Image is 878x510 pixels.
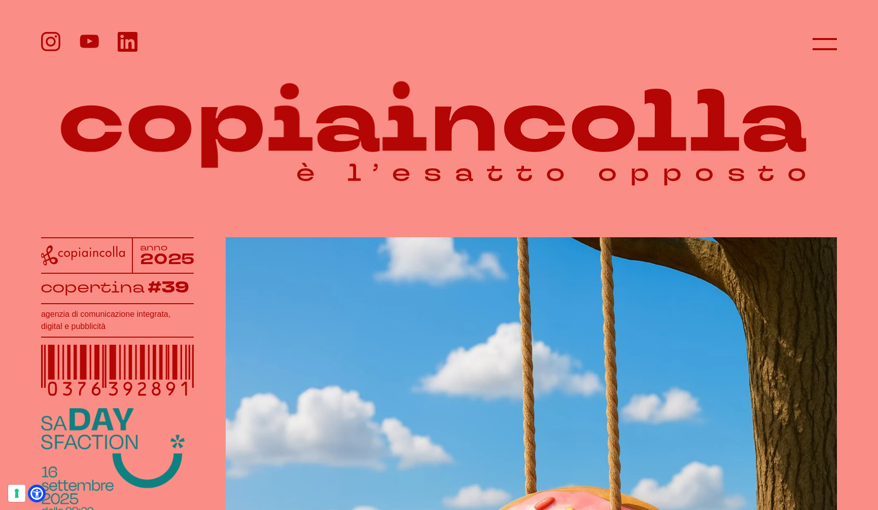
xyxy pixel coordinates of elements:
tspan: #39 [150,276,193,299]
tspan: copertina [40,276,147,298]
tspan: anno [139,242,167,253]
h1: agenzia di comunicazione integrata, digital e pubblicità [41,308,194,333]
tspan: 2025 [139,248,194,270]
a: Open Accessibility Menu [30,487,43,500]
button: Le tue preferenze relative al consenso per le tecnologie di tracciamento [8,485,25,502]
